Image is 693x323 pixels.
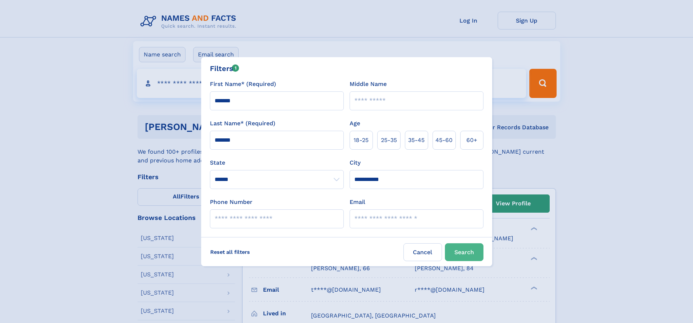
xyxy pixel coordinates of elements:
[210,119,275,128] label: Last Name* (Required)
[354,136,369,145] span: 18‑25
[206,243,255,261] label: Reset all filters
[408,136,425,145] span: 35‑45
[403,243,442,261] label: Cancel
[350,80,387,88] label: Middle Name
[381,136,397,145] span: 25‑35
[466,136,477,145] span: 60+
[210,80,276,88] label: First Name* (Required)
[445,243,483,261] button: Search
[350,119,360,128] label: Age
[210,198,252,206] label: Phone Number
[210,63,239,74] div: Filters
[350,158,361,167] label: City
[435,136,453,145] span: 45‑60
[350,198,365,206] label: Email
[210,158,344,167] label: State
